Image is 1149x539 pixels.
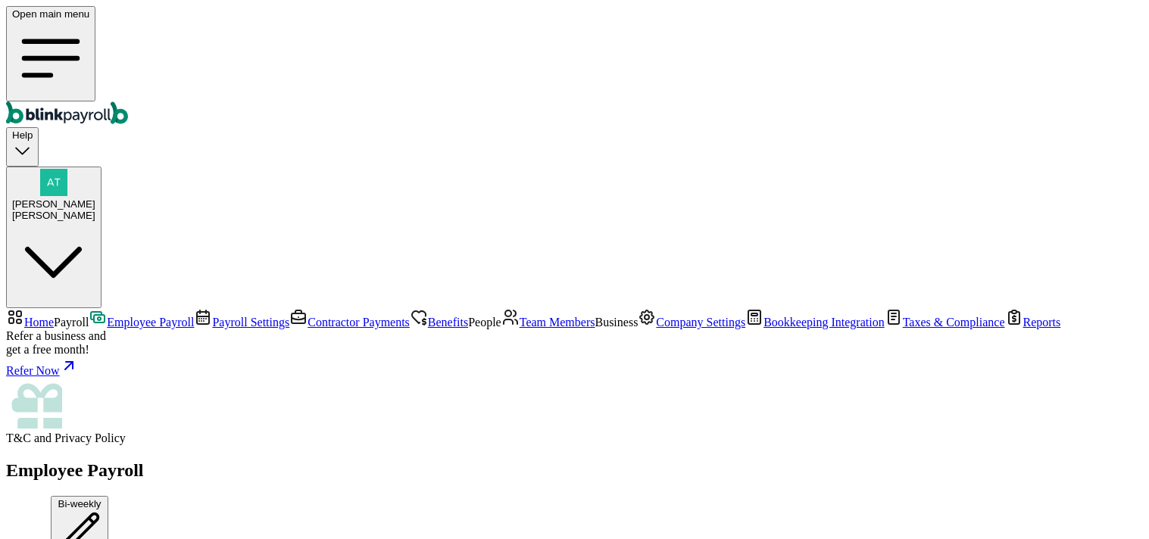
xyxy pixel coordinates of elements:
nav: Global [6,6,1143,127]
span: Taxes & Compliance [903,316,1005,329]
button: Help [6,127,39,166]
span: Benefits [428,316,468,329]
a: Team Members [501,316,595,329]
button: Open main menu [6,6,95,101]
span: Employee Payroll [107,316,194,329]
span: Contractor Payments [308,316,410,329]
a: Reports [1005,316,1061,329]
a: Company Settings [638,316,745,329]
div: Refer a business and get a free month! [6,329,1143,357]
h2: Employee Payroll [6,460,1143,481]
span: Team Members [520,316,595,329]
span: Payroll [54,316,89,329]
span: Privacy Policy [55,432,126,444]
span: Home [24,316,54,329]
span: [PERSON_NAME] [12,198,95,210]
a: Refer Now [6,357,1143,378]
a: Home [6,316,54,329]
span: People [468,316,501,329]
a: Contractor Payments [289,316,410,329]
a: Employee Payroll [89,316,194,329]
span: Company Settings [656,316,745,329]
nav: Sidebar [6,308,1143,445]
a: Taxes & Compliance [885,316,1005,329]
div: [PERSON_NAME] [12,210,95,221]
span: T&C [6,432,31,444]
span: and [6,432,126,444]
iframe: Chat Widget [1073,466,1149,539]
button: [PERSON_NAME][PERSON_NAME] [6,167,101,309]
a: Benefits [410,316,468,329]
span: Help [12,129,33,141]
span: Bookkeeping Integration [763,316,885,329]
span: Open main menu [12,8,89,20]
span: Payroll Settings [212,316,289,329]
span: Reports [1023,316,1061,329]
a: Payroll Settings [194,316,289,329]
a: Bookkeeping Integration [745,316,885,329]
span: Business [595,316,638,329]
